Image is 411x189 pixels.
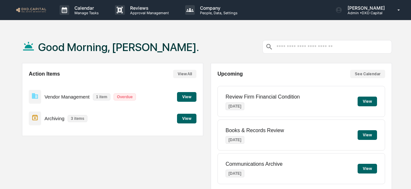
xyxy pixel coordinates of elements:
iframe: Open customer support [390,168,408,185]
button: View [358,130,377,140]
button: View All [173,70,196,78]
p: [DATE] [226,136,244,144]
button: View [177,92,196,102]
p: Vendor Management [44,94,89,100]
p: Manage Tasks [69,11,102,15]
p: Admin • DXD Capital [342,11,388,15]
p: People, Data, Settings [195,11,241,15]
p: Reviews [125,5,172,11]
h2: Upcoming [217,71,243,77]
p: [DATE] [226,102,244,110]
p: Review Firm Financial Condition [226,94,300,100]
button: View [358,97,377,106]
p: [DATE] [226,170,244,177]
img: logo [16,7,47,13]
p: Approval Management [125,11,172,15]
p: Archiving [44,116,64,121]
h2: Action Items [29,71,60,77]
h1: Good Morning, [PERSON_NAME]. [38,41,199,54]
p: Books & Records Review [226,128,284,133]
button: View [358,164,377,173]
p: [PERSON_NAME] [342,5,388,11]
p: 3 items [68,115,87,122]
p: Overdue [114,93,136,100]
button: See Calendar [350,70,385,78]
p: Communications Archive [226,161,283,167]
p: 1 item [93,93,111,100]
p: Calendar [69,5,102,11]
p: Company [195,5,241,11]
a: View [177,115,196,121]
button: View [177,114,196,123]
a: View [177,93,196,100]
